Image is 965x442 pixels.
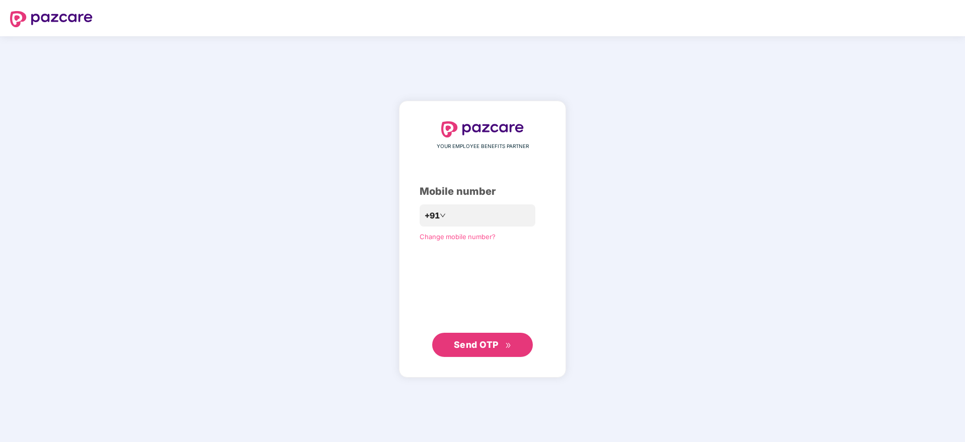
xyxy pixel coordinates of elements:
[432,333,533,357] button: Send OTPdouble-right
[437,142,529,151] span: YOUR EMPLOYEE BENEFITS PARTNER
[420,233,496,241] a: Change mobile number?
[505,342,512,349] span: double-right
[454,339,499,350] span: Send OTP
[440,212,446,218] span: down
[10,11,93,27] img: logo
[441,121,524,137] img: logo
[420,184,545,199] div: Mobile number
[425,209,440,222] span: +91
